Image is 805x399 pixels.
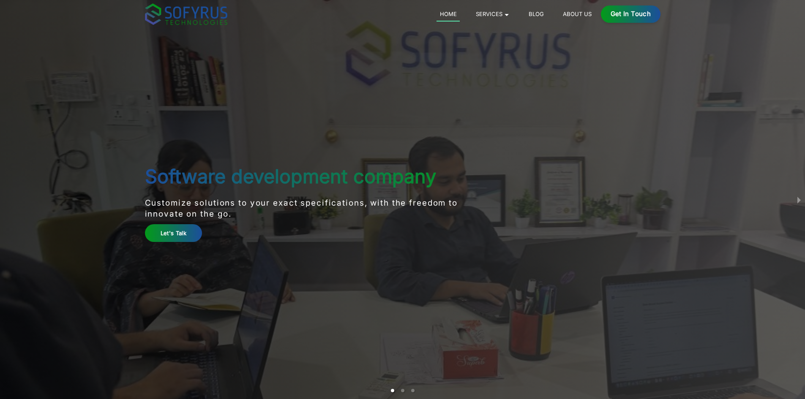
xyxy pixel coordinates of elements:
a: Blog [525,9,547,19]
a: Home [437,9,460,22]
a: Services 🞃 [472,9,513,19]
iframe: chat widget [753,346,805,386]
li: slide item 2 [401,389,404,392]
a: Get in Touch [601,5,660,23]
li: slide item 1 [391,389,394,392]
img: sofyrus [145,3,227,25]
a: Let's Talk [145,224,202,242]
p: Customize solutions to your exact specifications, with the freedom to innovate on the go. [145,198,488,220]
li: slide item 3 [411,389,415,392]
a: About Us [559,9,595,19]
h1: Software development company [145,165,488,188]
